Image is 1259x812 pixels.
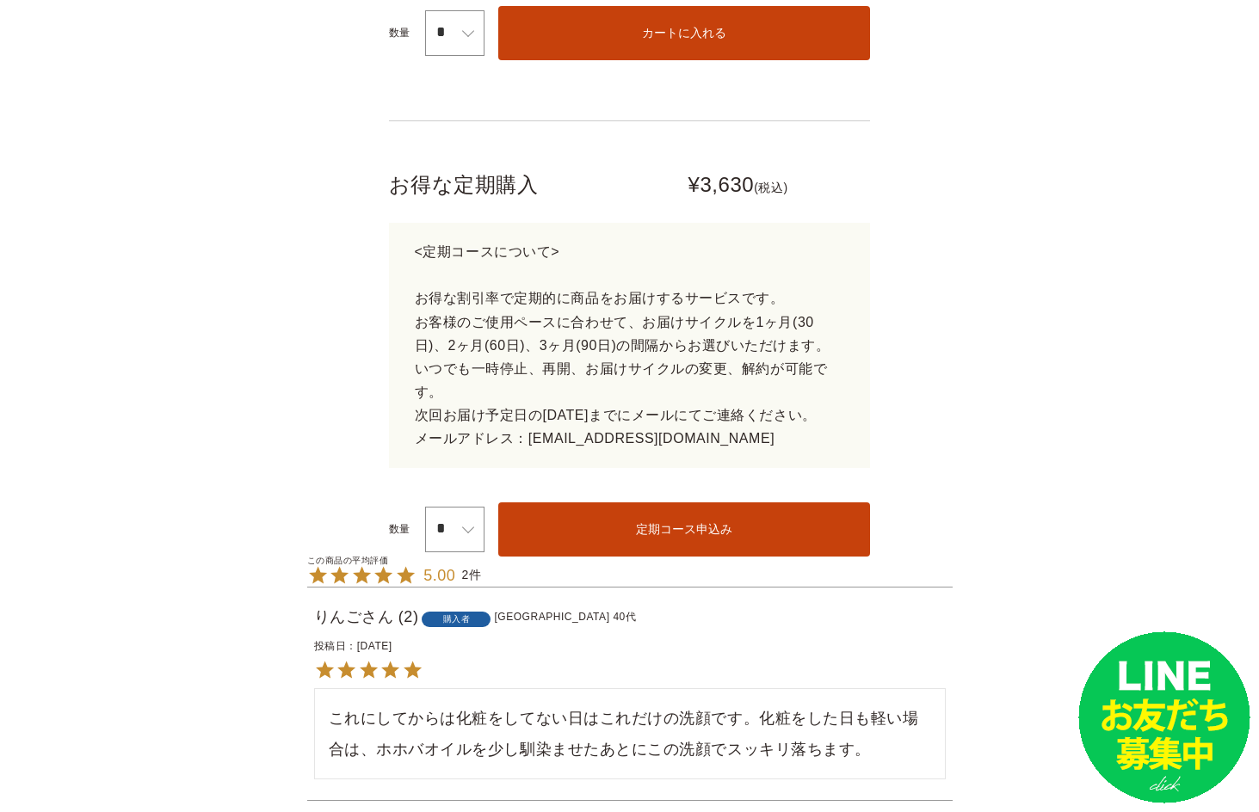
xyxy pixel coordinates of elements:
[613,611,636,623] span: 40代
[314,636,357,656] dt: 投稿日
[642,26,726,40] span: カートに入れる
[423,568,455,583] div: レビュー平均評価 5.00
[389,223,871,468] p: <定期コースについて> お得な割引率で定期的に商品をお届けするサービスです。 お客様のご使用ペースに合わせて、お届けサイクルを1ヶ月(30日)、2ヶ月(60日)、3ヶ月(90日)の間隔からお選び...
[462,563,953,587] div: レビュー件数 2
[1078,631,1250,803] img: small_line.png
[357,640,392,652] time: [DATE]
[422,612,491,627] span: 購入者
[314,688,946,779] div: これにしてからは化粧をしてない日はこれだけの洗顔です。化粧をした日も軽い場合は、ホホバオイルを少し馴染ませたあとにこの洗顔でスッキリ落ちます。
[688,164,700,206] span: ¥
[314,608,394,625] span: りんご
[758,181,783,194] span: 税込
[314,608,419,625] a: りんご 2
[498,6,871,60] button: カートに入れる
[494,611,609,623] span: [GEOGRAPHIC_DATA]
[636,522,732,536] span: 定期コース申込み
[498,502,871,557] button: 定期コース申込み
[389,120,688,206] th: お得な定期購入
[398,608,419,625] span: 2
[700,164,754,206] span: 3,630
